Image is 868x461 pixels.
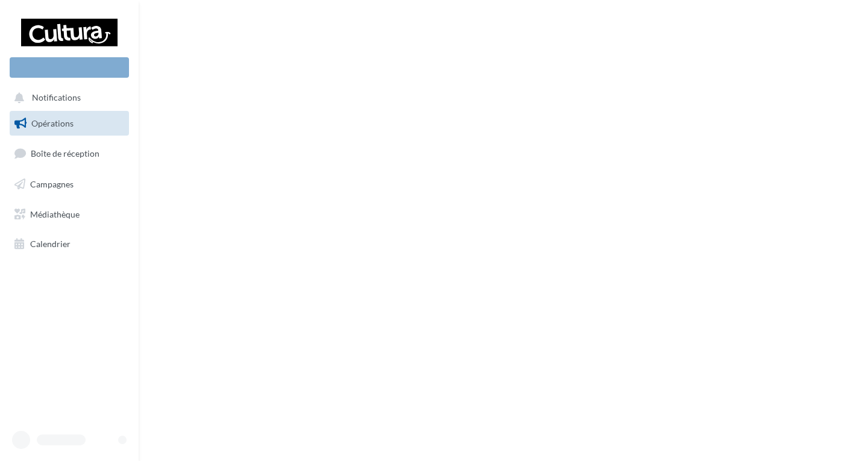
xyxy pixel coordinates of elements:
a: Campagnes [7,172,131,197]
span: Boîte de réception [31,148,99,158]
span: Opérations [31,118,74,128]
a: Boîte de réception [7,140,131,166]
a: Calendrier [7,231,131,257]
a: Opérations [7,111,131,136]
span: Calendrier [30,239,71,249]
span: Campagnes [30,179,74,189]
span: Médiathèque [30,209,80,219]
div: Nouvelle campagne [10,57,129,78]
a: Médiathèque [7,202,131,227]
span: Notifications [32,93,81,103]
